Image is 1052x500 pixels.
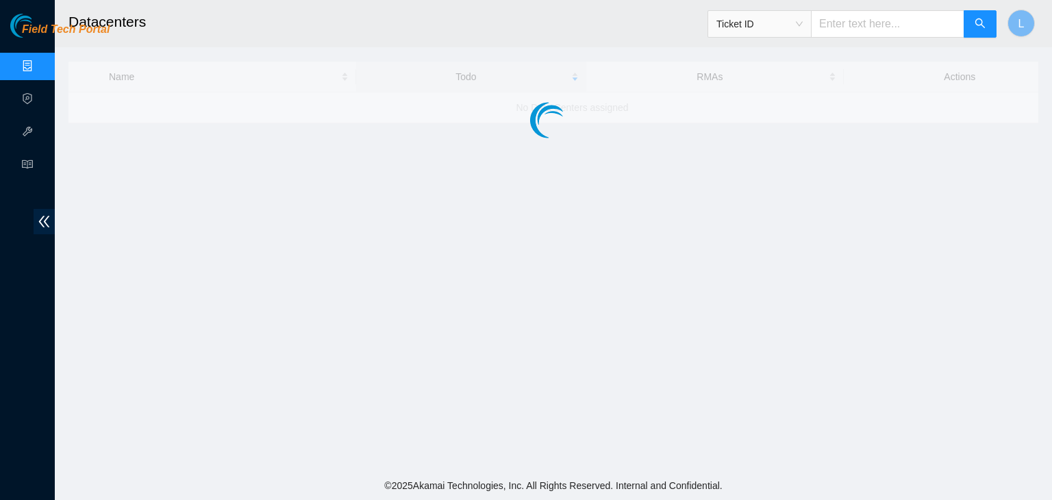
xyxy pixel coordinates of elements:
[964,10,997,38] button: search
[10,25,110,42] a: Akamai TechnologiesField Tech Portal
[975,18,986,31] span: search
[22,153,33,180] span: read
[34,209,55,234] span: double-left
[1018,15,1025,32] span: L
[716,14,803,34] span: Ticket ID
[22,23,110,36] span: Field Tech Portal
[55,471,1052,500] footer: © 2025 Akamai Technologies, Inc. All Rights Reserved. Internal and Confidential.
[811,10,964,38] input: Enter text here...
[1007,10,1035,37] button: L
[10,14,69,38] img: Akamai Technologies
